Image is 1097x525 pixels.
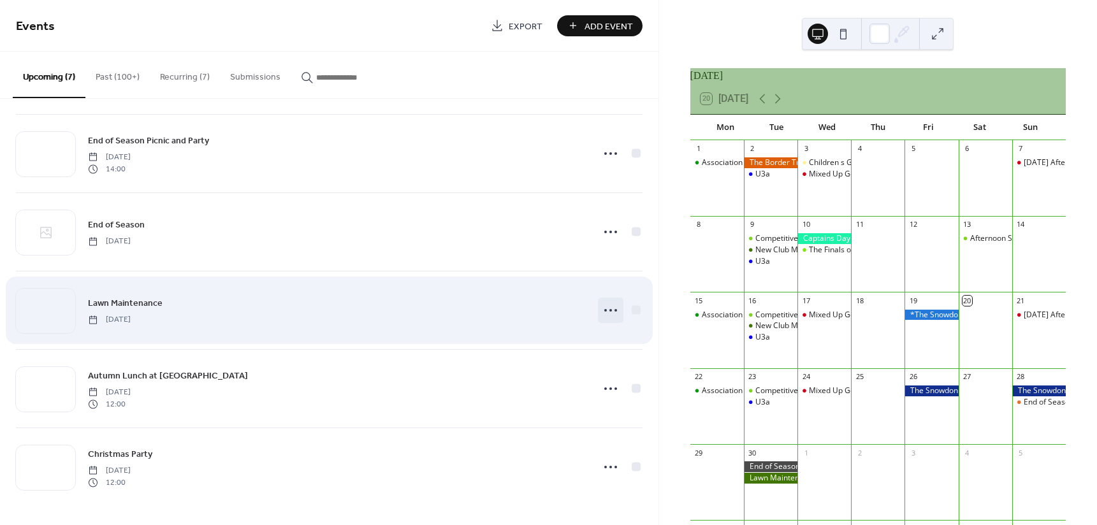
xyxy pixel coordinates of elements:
div: Fri [903,115,954,140]
div: Mixed Up Golf Doubles Drop In [809,310,919,320]
a: Lawn Maintenance [88,296,163,310]
div: U3a [744,332,797,343]
div: 3 [801,144,811,154]
span: [DATE] [88,236,131,247]
div: U3a [744,397,797,408]
div: 1 [801,448,811,457]
div: Sunday Afternoon Social Drop In [1012,310,1066,320]
div: 25 [855,372,864,382]
div: The Finals of The Presidents and Chairman's Cups [809,245,986,255]
div: Mixed Up Golf Doubles Drop In [809,169,919,180]
span: [DATE] [88,387,131,398]
div: *The Snowdonia Cup - Golf [904,310,958,320]
div: The Snowdonia Cup -Association [1012,385,1066,396]
div: 6 [963,144,972,154]
div: Association Learning/Practice [702,157,807,168]
div: 2 [855,448,864,457]
div: 27 [963,372,972,382]
div: 4 [855,144,864,154]
div: Tue [751,115,802,140]
button: Upcoming (7) [13,52,85,98]
div: 8 [694,220,704,229]
div: U3a [744,169,797,180]
span: [DATE] [88,152,131,163]
button: Add Event [557,15,643,36]
div: 4 [963,448,972,457]
div: 16 [748,296,757,305]
button: Submissions [220,52,291,97]
button: Past (100+) [85,52,150,97]
div: End of Season Picnic and Party [1012,397,1066,408]
div: New Club Member Intermediate Golf Training Session [744,320,797,331]
div: 29 [694,448,704,457]
span: 12:00 [88,398,131,410]
div: Competitive Match Training [744,310,797,320]
div: The Border Trophy- (Home) [744,157,797,168]
span: Autumn Lunch at [GEOGRAPHIC_DATA] [88,370,248,383]
span: Events [16,14,55,39]
div: The Snowdonia Cup -Association * New Date [904,385,958,396]
div: 19 [908,296,918,305]
div: 2 [748,144,757,154]
div: 3 [908,448,918,457]
div: U3a [744,256,797,267]
div: New Club Member Intermediate Golf Training Session [744,245,797,255]
div: 28 [1016,372,1026,382]
span: End of Season [88,219,145,232]
div: U3a [755,332,770,343]
div: Association Learning/Practice [690,385,744,396]
div: Competitive Match Training [755,310,854,320]
div: [DATE] [690,68,1066,83]
span: [DATE] [88,465,131,477]
div: U3a [755,256,770,267]
button: Recurring (7) [150,52,220,97]
div: Lawn Maintenance [744,473,797,484]
div: 10 [801,220,811,229]
div: Sat [954,115,1005,140]
div: 17 [801,296,811,305]
a: End of Season Picnic and Party [88,133,209,148]
div: Wed [802,115,853,140]
div: Association Learning/Practice [702,385,807,396]
div: Afternoon Social Drop-in [959,233,1012,244]
div: New Club Member Intermediate Golf Training Session [755,245,947,255]
div: 7 [1016,144,1026,154]
div: 30 [748,448,757,457]
div: 26 [908,372,918,382]
div: 21 [1016,296,1026,305]
div: 5 [908,144,918,154]
div: 1 [694,144,704,154]
a: Autumn Lunch at [GEOGRAPHIC_DATA] [88,368,248,383]
div: 9 [748,220,757,229]
div: Captains Day [797,233,851,244]
div: 13 [963,220,972,229]
div: 11 [855,220,864,229]
div: 5 [1016,448,1026,457]
div: Association Learning/Practice [690,310,744,320]
span: [DATE] [88,314,131,326]
div: 12 [908,220,918,229]
div: 14 [1016,220,1026,229]
span: Christmas Party [88,448,152,461]
div: Competitive Match Training [744,385,797,396]
div: Mixed Up Golf Doubles Drop In [797,169,851,180]
div: Association Learning/Practice [690,157,744,168]
div: Sun [1005,115,1056,140]
div: End of Season [744,461,797,472]
div: Children s Group on lawns 1 and 2 [809,157,930,168]
div: Competitive Match Training [744,233,797,244]
div: U3a [755,169,770,180]
div: Sunday Afternoon Social Drop In [1012,157,1066,168]
a: Christmas Party [88,447,152,461]
div: 24 [801,372,811,382]
div: 15 [694,296,704,305]
a: End of Season [88,217,145,232]
div: Mixed Up Golf Doubles Drop In [809,385,919,396]
div: Competitive Match Training [755,233,854,244]
div: 22 [694,372,704,382]
span: End of Season Picnic and Party [88,134,209,148]
div: U3a [755,397,770,408]
div: 23 [748,372,757,382]
div: Association Learning/Practice [702,310,807,320]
